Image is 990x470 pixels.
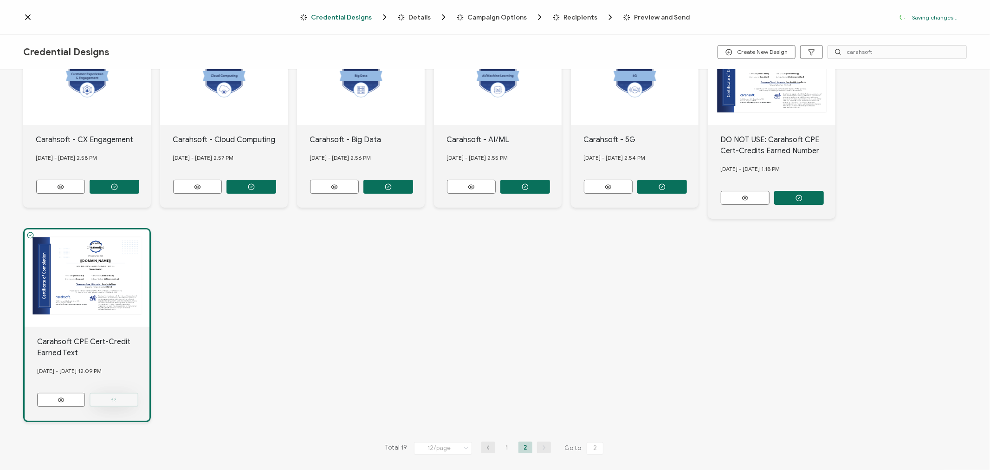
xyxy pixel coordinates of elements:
[828,45,967,59] input: Search
[447,145,562,170] div: [DATE] - [DATE] 2.55 PM
[414,442,472,455] input: Select
[300,13,690,22] div: Breadcrumb
[584,134,699,145] div: Carahsoft - 5G
[310,134,425,145] div: Carahsoft - Big Data
[564,442,605,455] span: Go to
[721,134,836,157] div: DO NOT USE: Carahsoft CPE Cert-Credits Earned Number
[36,134,151,145] div: Carahsoft - CX Engagement
[912,14,958,21] p: Saving changes...
[36,145,151,170] div: [DATE] - [DATE] 2.58 PM
[37,359,149,384] div: [DATE] - [DATE] 12.09 PM
[721,157,836,182] div: [DATE] - [DATE] 1.18 PM
[310,145,425,170] div: [DATE] - [DATE] 2.56 PM
[300,13,389,22] span: Credential Designs
[553,13,615,22] span: Recipients
[173,145,288,170] div: [DATE] - [DATE] 2.57 PM
[23,46,109,58] span: Credential Designs
[398,13,448,22] span: Details
[634,14,690,21] span: Preview and Send
[311,14,372,21] span: Credential Designs
[467,14,527,21] span: Campaign Options
[385,442,407,455] span: Total 19
[500,442,514,453] li: 1
[944,425,990,470] iframe: Chat Widget
[718,45,796,59] button: Create New Design
[173,134,288,145] div: Carahsoft - Cloud Computing
[623,14,690,21] span: Preview and Send
[584,145,699,170] div: [DATE] - [DATE] 2.54 PM
[447,134,562,145] div: Carahsoft - AI/ML
[457,13,544,22] span: Campaign Options
[37,336,149,359] div: Carahsoft CPE Cert-Credit Earned Text
[725,49,788,56] span: Create New Design
[408,14,431,21] span: Details
[563,14,597,21] span: Recipients
[518,442,532,453] li: 2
